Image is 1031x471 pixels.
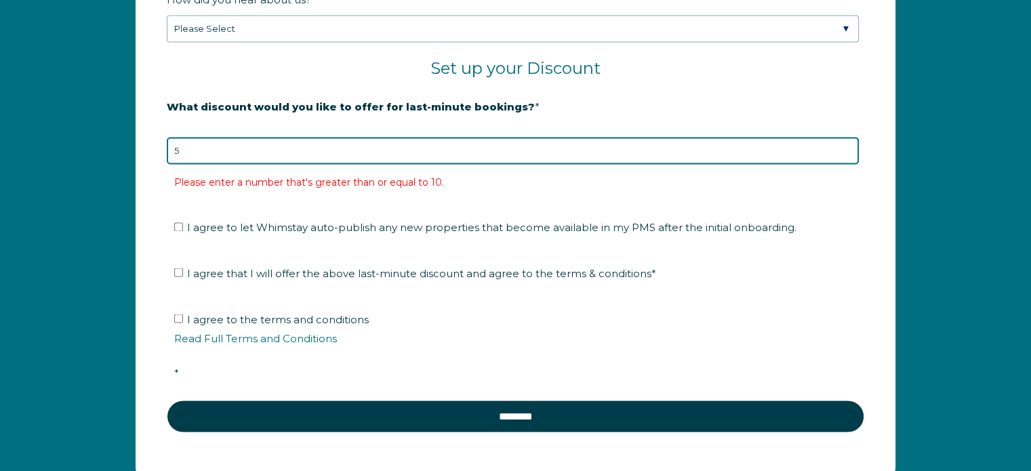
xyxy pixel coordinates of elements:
[174,268,183,277] input: I agree that I will offer the above last-minute discount and agree to the terms & conditions*
[167,100,535,113] strong: What discount would you like to offer for last-minute bookings?
[174,176,444,188] label: Please enter a number that's greater than or equal to 10.
[430,58,601,78] span: Set up your Discount
[174,222,183,231] input: I agree to let Whimstay auto-publish any new properties that become available in my PMS after the...
[187,221,796,234] span: I agree to let Whimstay auto-publish any new properties that become available in my PMS after the...
[174,331,337,344] a: Read Full Terms and Conditions
[187,266,656,279] span: I agree that I will offer the above last-minute discount and agree to the terms & conditions
[174,314,183,323] input: I agree to the terms and conditionsRead Full Terms and Conditions*
[174,312,866,379] span: I agree to the terms and conditions
[167,123,379,136] strong: 20% is recommended, minimum of 10%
